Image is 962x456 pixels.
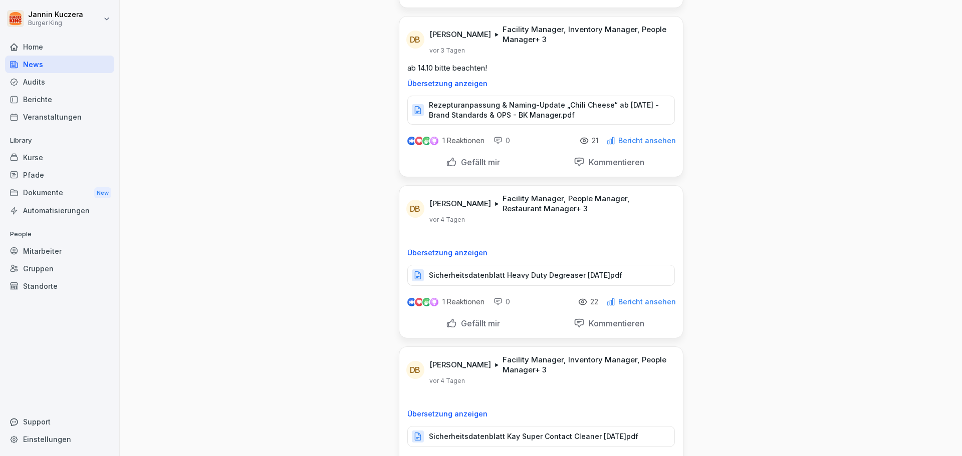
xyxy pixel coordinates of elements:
a: Pfade [5,166,114,184]
div: DB [406,31,424,49]
img: celebrate [422,298,431,306]
a: Kurse [5,149,114,166]
p: Facility Manager, Inventory Manager, People Manager + 3 [503,25,671,45]
a: Automatisierungen [5,202,114,219]
p: Übersetzung anzeigen [407,410,675,418]
p: [PERSON_NAME] [429,360,491,370]
p: Jannin Kuczera [28,11,83,19]
a: Veranstaltungen [5,108,114,126]
div: Support [5,413,114,430]
a: News [5,56,114,73]
p: Burger King [28,20,83,27]
p: People [5,226,114,242]
div: DB [406,200,424,218]
a: Rezepturanpassung & Naming-Update „Chili Cheese“ ab [DATE] - Brand Standards & OPS - BK Manager.pdf [407,108,675,118]
p: Gefällt mir [457,157,500,167]
p: Bericht ansehen [618,298,676,306]
p: vor 3 Tagen [429,47,465,55]
p: vor 4 Tagen [429,216,465,224]
div: 0 [494,136,510,146]
img: love [415,298,423,306]
div: Dokumente [5,184,114,202]
a: Mitarbeiter [5,242,114,260]
p: Facility Manager, People Manager, Restaurant Manager + 3 [503,194,671,214]
p: Gefällt mir [457,318,500,328]
img: inspiring [430,136,438,145]
p: 22 [590,298,598,306]
img: love [415,137,423,145]
p: ab 14.10 bitte beachten! [407,63,675,74]
a: Audits [5,73,114,91]
p: Bericht ansehen [618,137,676,145]
p: 1 Reaktionen [442,137,485,145]
p: 21 [592,137,598,145]
img: inspiring [430,297,438,306]
p: Facility Manager, Inventory Manager, People Manager + 3 [503,355,671,375]
a: Home [5,38,114,56]
a: Sicherheitsdatenblatt Heavy Duty Degreaser [DATE]pdf [407,273,675,283]
div: DB [406,361,424,379]
p: Übersetzung anzeigen [407,249,675,257]
div: New [94,187,111,199]
p: Library [5,133,114,149]
a: Sicherheitsdatenblatt Kay Super Contact Cleaner [DATE]pdf [407,434,675,444]
p: Kommentieren [585,318,644,328]
p: [PERSON_NAME] [429,199,491,209]
p: Sicherheitsdatenblatt Heavy Duty Degreaser [DATE]pdf [429,270,622,280]
p: 1 Reaktionen [442,298,485,306]
p: [PERSON_NAME] [429,30,491,40]
a: DokumenteNew [5,184,114,202]
div: 0 [494,297,510,307]
a: Einstellungen [5,430,114,448]
img: like [407,137,415,145]
img: celebrate [422,137,431,145]
img: like [407,298,415,306]
p: Kommentieren [585,157,644,167]
a: Berichte [5,91,114,108]
a: Gruppen [5,260,114,277]
p: vor 4 Tagen [429,377,465,385]
p: Sicherheitsdatenblatt Kay Super Contact Cleaner [DATE]pdf [429,431,638,441]
p: Rezepturanpassung & Naming-Update „Chili Cheese“ ab [DATE] - Brand Standards & OPS - BK Manager.pdf [429,100,664,120]
p: Übersetzung anzeigen [407,80,675,88]
a: Standorte [5,277,114,295]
